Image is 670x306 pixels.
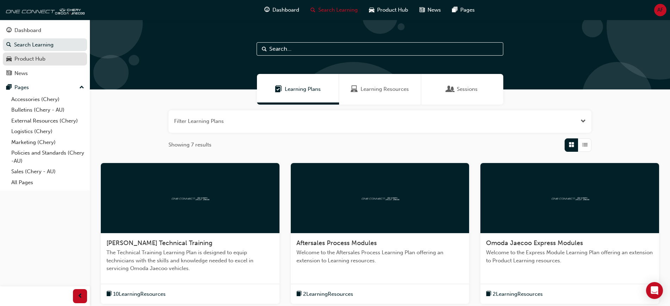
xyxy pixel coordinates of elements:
span: Aftersales Process Modules [296,239,377,247]
span: up-icon [79,83,84,92]
a: Product Hub [3,52,87,65]
button: book-icon2LearningResources [296,290,353,299]
span: Dashboard [272,6,299,14]
button: AF [654,4,666,16]
a: Learning PlansLearning Plans [257,74,339,105]
a: Accessories (Chery) [8,94,87,105]
div: Open Intercom Messenger [646,282,663,299]
span: Search [262,45,267,53]
div: Dashboard [14,26,41,35]
a: SessionsSessions [421,74,503,105]
span: Omoda Jaecoo Express Modules [486,239,583,247]
input: Search... [257,42,503,56]
span: Welcome to the Express Module Learning Plan offering an extension to Product Learning resources. [486,249,653,264]
span: Welcome to the Aftersales Process Learning Plan offering an extension to Learning resources. [296,249,464,264]
span: News [428,6,441,14]
span: car-icon [6,56,12,62]
a: oneconnectAftersales Process ModulesWelcome to the Aftersales Process Learning Plan offering an e... [291,163,469,304]
div: Pages [14,83,29,92]
img: oneconnect [171,194,209,201]
a: External Resources (Chery) [8,115,87,126]
a: Marketing (Chery) [8,137,87,148]
button: Pages [3,81,87,94]
span: Showing 7 results [168,141,211,149]
a: Search Learning [3,38,87,51]
span: Pages [460,6,475,14]
span: news-icon [419,6,425,14]
a: news-iconNews [414,3,447,17]
span: List [582,141,588,149]
span: AF [657,6,663,14]
span: Learning Plans [285,85,321,93]
img: oneconnect [361,194,399,201]
a: Sales (Chery - AU) [8,166,87,177]
a: oneconnect[PERSON_NAME] Technical TrainingThe Technical Training Learning Plan is designed to equ... [101,163,279,304]
span: Sessions [447,85,454,93]
span: Learning Resources [351,85,358,93]
span: Learning Plans [275,85,282,93]
span: book-icon [106,290,112,299]
span: Search Learning [318,6,358,14]
span: Learning Resources [361,85,409,93]
button: DashboardSearch LearningProduct HubNews [3,23,87,81]
button: book-icon10LearningResources [106,290,166,299]
a: Learning ResourcesLearning Resources [339,74,421,105]
span: The Technical Training Learning Plan is designed to equip technicians with the skills and knowled... [106,249,274,273]
span: car-icon [369,6,374,14]
div: News [14,69,28,77]
span: pages-icon [6,85,12,91]
span: Grid [569,141,574,149]
button: Open the filter [580,117,586,125]
a: oneconnectOmoda Jaecoo Express ModulesWelcome to the Express Module Learning Plan offering an ext... [480,163,659,304]
span: 2 Learning Resources [303,290,353,298]
span: [PERSON_NAME] Technical Training [106,239,213,247]
span: search-icon [311,6,315,14]
span: news-icon [6,70,12,77]
a: Policies and Standards (Chery -AU) [8,148,87,166]
a: pages-iconPages [447,3,480,17]
span: search-icon [6,42,11,48]
span: Product Hub [377,6,408,14]
span: 10 Learning Resources [113,290,166,298]
span: Sessions [457,85,478,93]
span: book-icon [486,290,491,299]
a: car-iconProduct Hub [363,3,414,17]
a: Bulletins (Chery - AU) [8,105,87,115]
a: Logistics (Chery) [8,126,87,137]
span: prev-icon [78,292,83,301]
img: oneconnect [551,194,589,201]
a: All Pages [8,177,87,188]
img: oneconnect [4,3,85,17]
div: Product Hub [14,55,45,63]
span: pages-icon [452,6,457,14]
a: News [3,67,87,80]
span: guage-icon [264,6,270,14]
a: Dashboard [3,24,87,37]
span: book-icon [296,290,302,299]
a: guage-iconDashboard [259,3,305,17]
span: guage-icon [6,27,12,34]
button: book-icon2LearningResources [486,290,543,299]
a: search-iconSearch Learning [305,3,363,17]
span: 2 Learning Resources [493,290,543,298]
